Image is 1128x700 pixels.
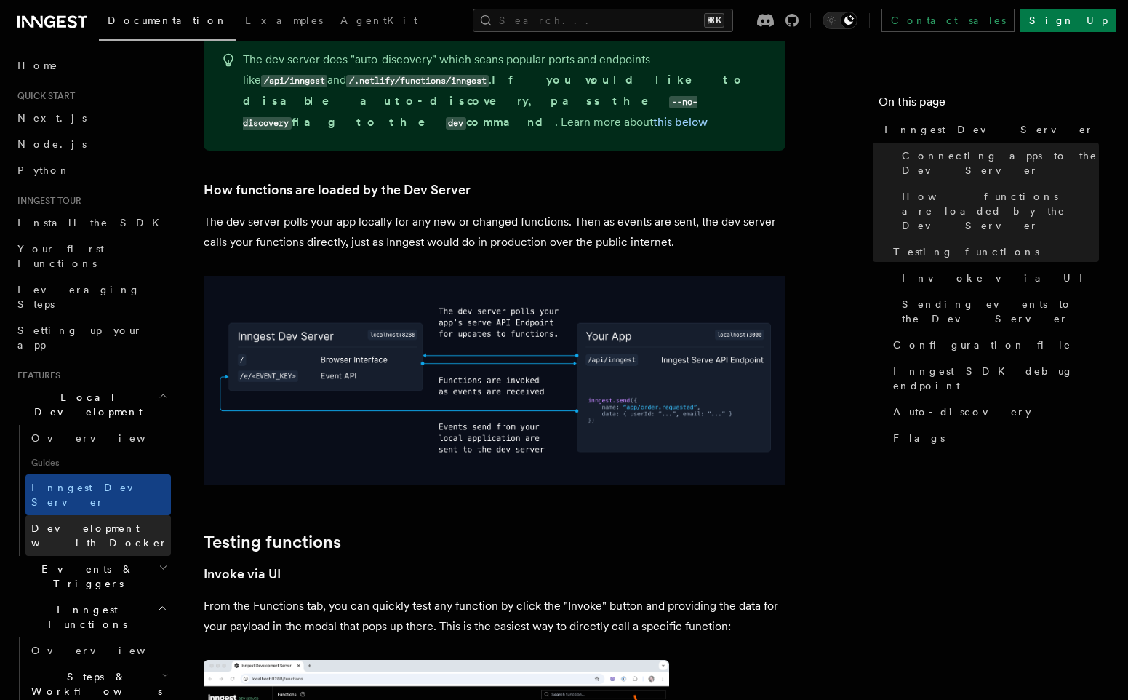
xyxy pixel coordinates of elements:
[893,244,1039,259] span: Testing functions
[99,4,236,41] a: Documentation
[881,9,1015,32] a: Contact sales
[17,217,168,228] span: Install the SDK
[31,432,181,444] span: Overview
[896,143,1099,183] a: Connecting apps to the Dev Server
[204,564,281,584] a: Invoke via UI
[245,15,323,26] span: Examples
[25,425,171,451] a: Overview
[261,75,327,87] code: /api/inngest
[31,522,168,549] span: Development with Docker
[31,482,156,508] span: Inngest Dev Server
[17,138,87,150] span: Node.js
[17,284,140,310] span: Leveraging Steps
[12,602,157,632] span: Inngest Functions
[446,117,466,130] code: dev
[12,562,159,591] span: Events & Triggers
[17,325,143,351] span: Setting up your app
[902,189,1099,233] span: How functions are loaded by the Dev Server
[902,148,1099,178] span: Connecting apps to the Dev Server
[12,131,171,157] a: Node.js
[243,96,697,130] code: --no-discovery
[896,291,1099,332] a: Sending events to the Dev Server
[887,425,1099,451] a: Flags
[12,390,159,419] span: Local Development
[204,180,471,200] a: How functions are loaded by the Dev Server
[879,116,1099,143] a: Inngest Dev Server
[893,431,945,445] span: Flags
[12,384,171,425] button: Local Development
[236,4,332,39] a: Examples
[108,15,228,26] span: Documentation
[473,9,733,32] button: Search...⌘K
[893,405,1031,419] span: Auto-discovery
[887,358,1099,399] a: Inngest SDK debug endpoint
[884,122,1094,137] span: Inngest Dev Server
[243,73,745,129] strong: If you would like to disable auto-discovery, pass the flag to the command
[204,596,785,637] p: From the Functions tab, you can quickly test any function by click the "Invoke" button and provid...
[25,637,171,664] a: Overview
[12,105,171,131] a: Next.js
[204,532,341,552] a: Testing functions
[823,12,857,29] button: Toggle dark mode
[346,75,489,87] code: /.netlify/functions/inngest
[902,271,1095,285] span: Invoke via UI
[879,93,1099,116] h4: On this page
[12,236,171,277] a: Your first Functions
[17,58,58,73] span: Home
[204,276,785,485] img: dev-server-diagram-v2.png
[887,239,1099,265] a: Testing functions
[12,52,171,79] a: Home
[12,277,171,317] a: Leveraging Steps
[340,15,417,26] span: AgentKit
[17,164,71,176] span: Python
[25,669,162,699] span: Steps & Workflows
[332,4,426,39] a: AgentKit
[12,425,171,556] div: Local Development
[896,265,1099,291] a: Invoke via UI
[12,210,171,236] a: Install the SDK
[887,399,1099,425] a: Auto-discovery
[25,474,171,515] a: Inngest Dev Server
[653,115,708,129] a: this below
[25,515,171,556] a: Development with Docker
[17,112,87,124] span: Next.js
[25,451,171,474] span: Guides
[1020,9,1116,32] a: Sign Up
[31,645,181,656] span: Overview
[12,195,81,207] span: Inngest tour
[902,297,1099,326] span: Sending events to the Dev Server
[204,212,785,252] p: The dev server polls your app locally for any new or changed functions. Then as events are sent, ...
[243,49,768,133] p: The dev server does "auto-discovery" which scans popular ports and endpoints like and . . Learn m...
[17,243,104,269] span: Your first Functions
[12,370,60,381] span: Features
[893,338,1071,352] span: Configuration file
[893,364,1099,393] span: Inngest SDK debug endpoint
[12,90,75,102] span: Quick start
[12,157,171,183] a: Python
[704,13,724,28] kbd: ⌘K
[12,597,171,637] button: Inngest Functions
[12,556,171,597] button: Events & Triggers
[896,183,1099,239] a: How functions are loaded by the Dev Server
[887,332,1099,358] a: Configuration file
[12,317,171,358] a: Setting up your app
